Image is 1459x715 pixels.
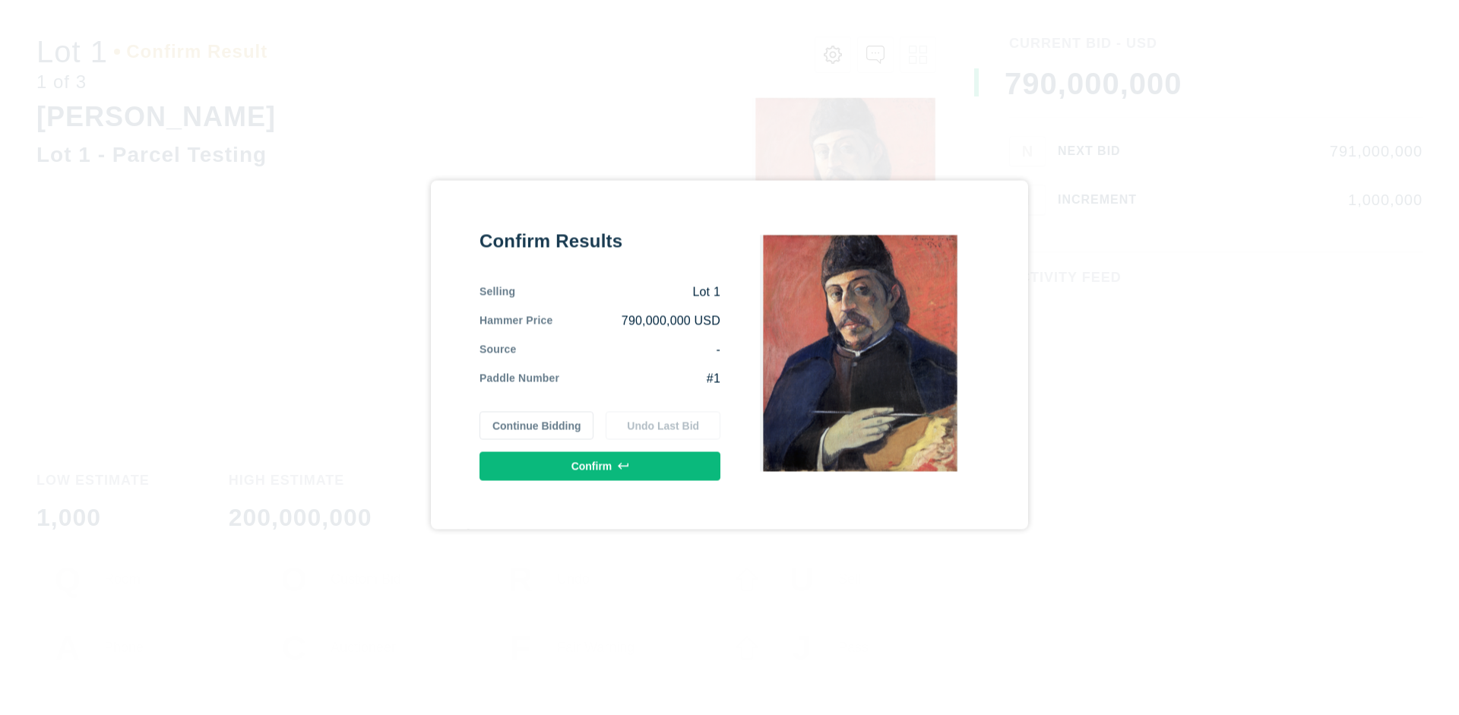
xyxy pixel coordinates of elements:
[552,315,720,332] div: 790,000,000 USD
[559,373,720,390] div: #1
[479,315,552,332] div: Hammer Price
[479,414,594,443] button: Continue Bidding
[479,232,720,256] div: Confirm Results
[479,373,559,390] div: Paddle Number
[515,286,720,303] div: Lot 1
[517,344,720,361] div: -
[479,344,517,361] div: Source
[479,454,720,483] button: Confirm
[479,286,515,303] div: Selling
[606,414,720,443] button: Undo Last Bid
